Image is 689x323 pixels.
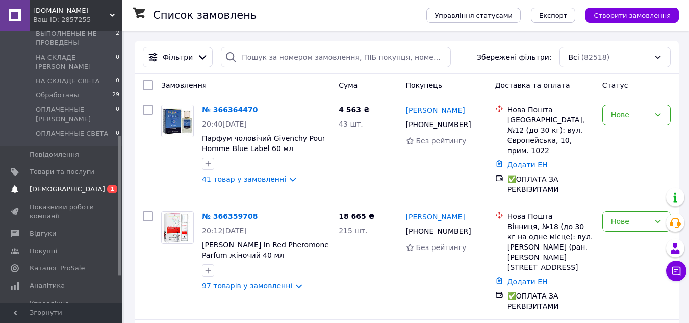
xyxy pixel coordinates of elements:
[112,91,119,100] span: 29
[30,185,105,194] span: [DEMOGRAPHIC_DATA]
[531,8,576,23] button: Експорт
[602,81,628,89] span: Статус
[611,216,650,227] div: Нове
[162,105,193,137] img: Фото товару
[161,81,207,89] span: Замовлення
[202,120,247,128] span: 20:40[DATE]
[435,12,513,19] span: Управління статусами
[30,229,56,238] span: Відгуки
[404,224,473,238] div: [PHONE_NUMBER]
[594,12,671,19] span: Створити замовлення
[221,47,451,67] input: Пошук за номером замовлення, ПІБ покупця, номером телефону, Email, номером накладної
[339,227,368,235] span: 215 шт.
[36,77,99,86] span: НА СКЛАДЕ СВЕТА
[202,241,329,259] a: [PERSON_NAME] In Red Pheromone Parfum жіночий 40 мл
[162,212,193,243] img: Фото товару
[568,52,579,62] span: Всі
[416,243,467,252] span: Без рейтингу
[202,175,286,183] a: 41 товар у замовленні
[507,278,548,286] a: Додати ЕН
[30,264,85,273] span: Каталог ProSale
[507,291,594,311] div: ✅ОПЛАТА ЗА РЕКВІЗИТАМИ
[406,212,465,222] a: [PERSON_NAME]
[33,6,110,15] span: Mir-kosmetik.com.ua
[339,106,370,114] span: 4 563 ₴
[495,81,570,89] span: Доставка та оплата
[339,212,375,220] span: 18 665 ₴
[581,53,609,61] span: (82518)
[116,129,119,138] span: 0
[30,246,57,256] span: Покупці
[507,115,594,156] div: [GEOGRAPHIC_DATA], №12 (до 30 кг): вул. Європейська, 10, прим. 1022
[30,203,94,221] span: Показники роботи компанії
[36,105,116,123] span: ОПЛАЧЕННЫЕ [PERSON_NAME]
[404,117,473,132] div: [PHONE_NUMBER]
[666,261,686,281] button: Чат з покупцем
[406,81,442,89] span: Покупець
[507,161,548,169] a: Додати ЕН
[30,281,65,290] span: Аналітика
[202,106,258,114] a: № 366364470
[507,174,594,194] div: ✅ОПЛАТА ЗА РЕКВІЗИТАМИ
[539,12,568,19] span: Експорт
[153,9,257,21] h1: Список замовлень
[116,77,119,86] span: 0
[163,52,193,62] span: Фільтри
[36,53,116,71] span: НА СКЛАДЕ [PERSON_NAME]
[161,211,194,244] a: Фото товару
[507,221,594,272] div: Вінниця, №18 (до 30 кг на одне місце): вул. [PERSON_NAME] (ран. [PERSON_NAME][STREET_ADDRESS]
[36,91,79,100] span: Обработаны
[339,120,363,128] span: 43 шт.
[36,129,108,138] span: ОПЛАЧЕННЫЕ СВЕТА
[36,29,116,47] span: ВЫПОЛНЕНЫЕ НЕ ПРОВЕДЕНЫ
[426,8,521,23] button: Управління статусами
[30,167,94,177] span: Товари та послуги
[161,105,194,137] a: Фото товару
[107,185,117,193] span: 1
[416,137,467,145] span: Без рейтингу
[116,105,119,123] span: 0
[507,211,594,221] div: Нова Пошта
[507,105,594,115] div: Нова Пошта
[116,53,119,71] span: 0
[611,109,650,120] div: Нове
[339,81,358,89] span: Cума
[33,15,122,24] div: Ваш ID: 2857255
[202,282,292,290] a: 97 товарів у замовленні
[477,52,551,62] span: Збережені фільтри:
[406,105,465,115] a: [PERSON_NAME]
[30,299,94,317] span: Управління сайтом
[116,29,119,47] span: 2
[202,227,247,235] span: 20:12[DATE]
[575,11,679,19] a: Створити замовлення
[202,212,258,220] a: № 366359708
[585,8,679,23] button: Створити замовлення
[202,134,325,153] a: Парфум чоловічий Givenchy Pour Homme Blue Label 60 мл
[30,150,79,159] span: Повідомлення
